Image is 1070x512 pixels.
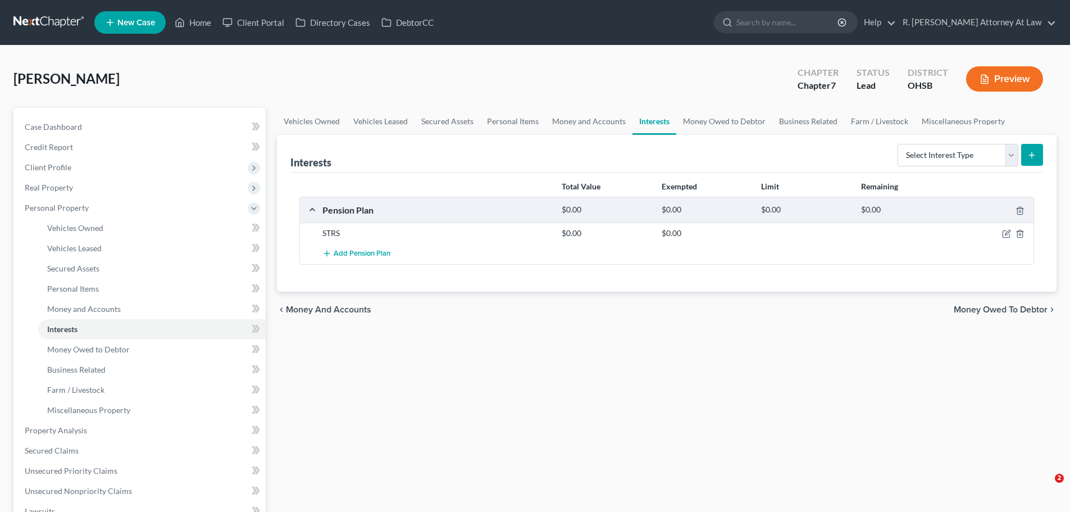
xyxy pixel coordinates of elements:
div: Interests [290,156,331,169]
a: Business Related [772,108,844,135]
div: $0.00 [656,205,755,215]
span: [PERSON_NAME] [13,70,120,87]
div: $0.00 [656,228,755,239]
span: Personal Items [47,284,99,293]
a: Money and Accounts [38,299,266,319]
a: Farm / Livestock [844,108,915,135]
a: Secured Assets [415,108,480,135]
div: $0.00 [755,205,855,215]
a: Farm / Livestock [38,380,266,400]
span: Farm / Livestock [47,385,104,395]
a: Miscellaneous Property [915,108,1012,135]
a: Vehicles Owned [38,218,266,238]
span: 7 [831,80,836,90]
a: Directory Cases [290,12,376,33]
a: Money and Accounts [545,108,632,135]
a: Credit Report [16,137,266,157]
iframe: Intercom live chat [1032,474,1059,501]
a: Client Portal [217,12,290,33]
div: $0.00 [556,228,655,239]
span: Personal Property [25,203,89,212]
a: Money Owed to Debtor [38,339,266,360]
i: chevron_right [1048,305,1057,314]
a: Secured Assets [38,259,266,279]
span: Miscellaneous Property [47,405,130,415]
div: Lead [857,79,890,92]
span: New Case [117,19,155,27]
a: Unsecured Nonpriority Claims [16,481,266,501]
span: Add Pension Plan [334,250,390,259]
div: OHSB [908,79,948,92]
strong: Exempted [662,182,697,191]
span: Client Profile [25,162,71,172]
div: Pension Plan [317,204,556,216]
span: Unsecured Priority Claims [25,466,117,475]
span: Money Owed to Debtor [954,305,1048,314]
span: Unsecured Nonpriority Claims [25,486,132,496]
span: Vehicles Owned [47,223,103,233]
span: Vehicles Leased [47,243,102,253]
a: Interests [632,108,676,135]
a: Personal Items [38,279,266,299]
span: Money Owed to Debtor [47,345,130,354]
a: Miscellaneous Property [38,400,266,420]
div: District [908,66,948,79]
span: Secured Assets [47,264,99,273]
i: chevron_left [277,305,286,314]
a: Interests [38,319,266,339]
a: Help [858,12,896,33]
span: Property Analysis [25,425,87,435]
strong: Remaining [861,182,898,191]
div: Chapter [798,79,839,92]
a: Vehicles Owned [277,108,347,135]
span: Interests [47,324,78,334]
span: Secured Claims [25,446,79,455]
div: Status [857,66,890,79]
a: Case Dashboard [16,117,266,137]
strong: Limit [761,182,779,191]
a: Unsecured Priority Claims [16,461,266,481]
a: R. [PERSON_NAME] Attorney At Law [897,12,1056,33]
div: $0.00 [855,205,955,215]
strong: Total Value [562,182,600,191]
button: Money Owed to Debtor chevron_right [954,305,1057,314]
a: Secured Claims [16,441,266,461]
a: Business Related [38,360,266,380]
span: Money and Accounts [286,305,371,314]
a: DebtorCC [376,12,439,33]
span: Business Related [47,365,106,374]
span: Money and Accounts [47,304,121,314]
span: Case Dashboard [25,122,82,132]
a: Personal Items [480,108,545,135]
div: STRS [317,228,556,239]
a: Home [169,12,217,33]
a: Money Owed to Debtor [676,108,772,135]
span: Real Property [25,183,73,192]
span: Credit Report [25,142,73,152]
a: Vehicles Leased [38,238,266,259]
button: chevron_left Money and Accounts [277,305,371,314]
span: 2 [1055,474,1064,483]
a: Vehicles Leased [347,108,415,135]
input: Search by name... [736,12,839,33]
div: $0.00 [556,205,655,215]
button: Add Pension Plan [322,243,390,264]
button: Preview [966,66,1043,92]
div: Chapter [798,66,839,79]
a: Property Analysis [16,420,266,441]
